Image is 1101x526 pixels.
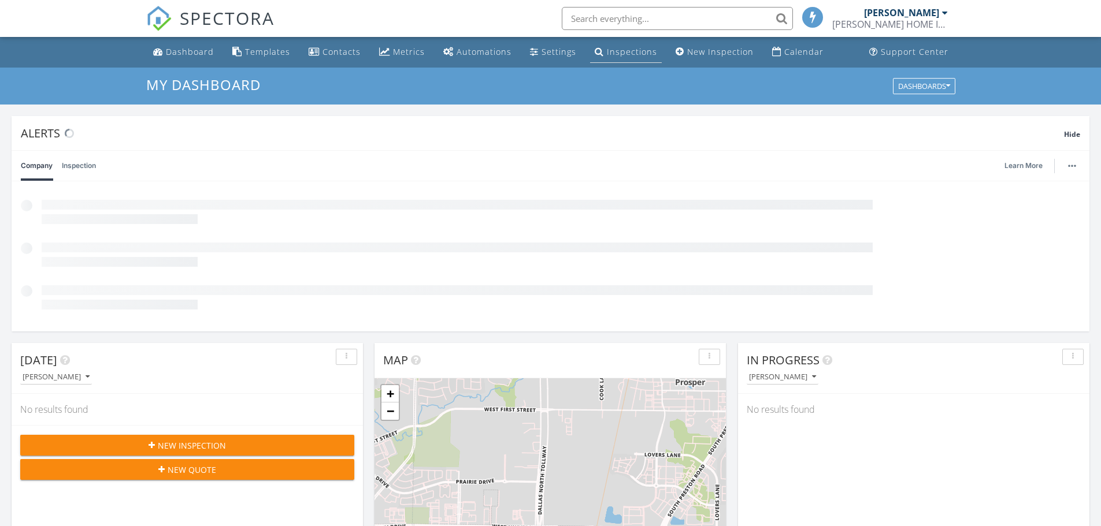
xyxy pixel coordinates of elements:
[747,370,818,385] button: [PERSON_NAME]
[383,352,408,368] span: Map
[62,151,96,181] a: Inspection
[607,46,657,57] div: Inspections
[381,402,399,420] a: Zoom out
[322,46,361,57] div: Contacts
[146,75,261,94] span: My Dashboard
[228,42,295,63] a: Templates
[1064,129,1080,139] span: Hide
[590,42,662,63] a: Inspections
[304,42,365,63] a: Contacts
[180,6,275,30] span: SPECTORA
[245,46,290,57] div: Templates
[12,394,363,425] div: No results found
[542,46,576,57] div: Settings
[23,373,90,381] div: [PERSON_NAME]
[893,78,955,94] button: Dashboards
[20,435,354,456] button: New Inspection
[149,42,218,63] a: Dashboard
[865,42,953,63] a: Support Center
[768,42,828,63] a: Calendar
[1004,160,1050,171] a: Learn More
[832,18,948,30] div: ROCKHILL HOME INSPECTIONS PLLC
[146,6,172,31] img: The Best Home Inspection Software - Spectora
[168,464,216,476] span: New Quote
[457,46,511,57] div: Automations
[1068,165,1076,167] img: ellipsis-632cfdd7c38ec3a7d453.svg
[20,459,354,480] button: New Quote
[898,82,950,90] div: Dashboards
[562,7,793,30] input: Search everything...
[439,42,516,63] a: Automations (Basic)
[158,439,226,452] span: New Inspection
[687,46,754,57] div: New Inspection
[749,373,816,381] div: [PERSON_NAME]
[20,370,92,385] button: [PERSON_NAME]
[20,352,57,368] span: [DATE]
[784,46,824,57] div: Calendar
[375,42,429,63] a: Metrics
[747,352,820,368] span: In Progress
[166,46,214,57] div: Dashboard
[21,125,1064,141] div: Alerts
[525,42,581,63] a: Settings
[738,394,1089,425] div: No results found
[393,46,425,57] div: Metrics
[21,151,53,181] a: Company
[146,16,275,40] a: SPECTORA
[881,46,948,57] div: Support Center
[864,7,939,18] div: [PERSON_NAME]
[381,385,399,402] a: Zoom in
[671,42,758,63] a: New Inspection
